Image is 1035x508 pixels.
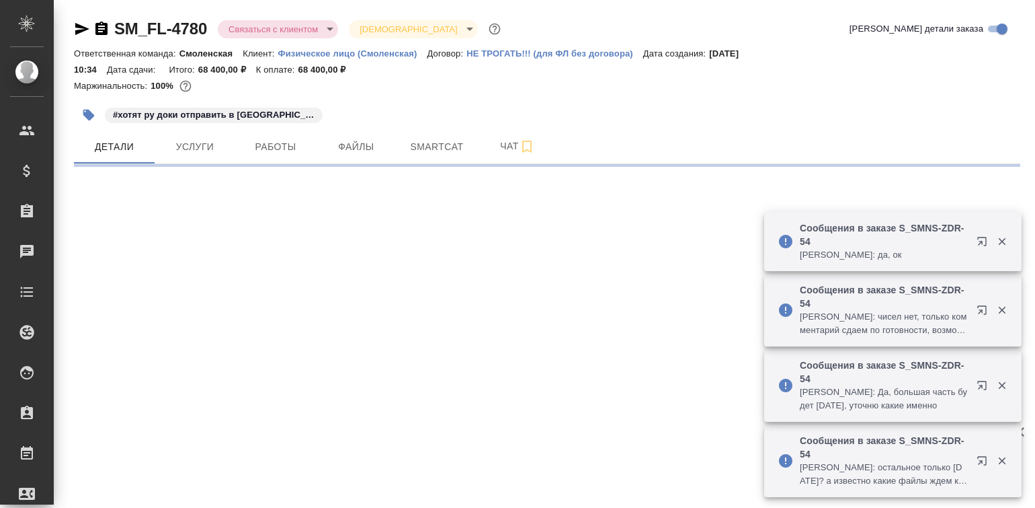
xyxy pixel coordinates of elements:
[151,81,177,91] p: 100%
[519,139,535,155] svg: Подписаться
[169,65,198,75] p: Итого:
[356,24,461,35] button: [DEMOGRAPHIC_DATA]
[349,20,477,38] div: Связаться с клиентом
[103,108,324,120] span: хотят ру доки отправить в Дубай, могут вернутся с легой коммерции
[256,65,298,75] p: К оплате:
[107,65,159,75] p: Дата сдачи:
[968,228,1001,260] button: Открыть в новой вкладке
[968,372,1001,404] button: Открыть в новой вкладке
[988,379,1016,392] button: Закрыть
[800,221,968,248] p: Сообщения в заказе S_SMNS-ZDR-54
[74,100,103,130] button: Добавить тэг
[93,21,110,37] button: Скопировать ссылку
[800,434,968,461] p: Сообщения в заказе S_SMNS-ZDR-54
[486,20,503,38] button: Доп статусы указывают на важность/срочность заказа
[800,283,968,310] p: Сообщения в заказе S_SMNS-ZDR-54
[198,65,256,75] p: 68 400,00 ₽
[179,48,243,59] p: Смоленская
[466,48,643,59] p: НЕ ТРОГАТЬ!!! (для ФЛ без договора)
[218,20,338,38] div: Связаться с клиентом
[74,48,179,59] p: Ответственная команда:
[988,235,1016,248] button: Закрыть
[988,455,1016,467] button: Закрыть
[298,65,356,75] p: 68 400,00 ₽
[850,22,983,36] span: [PERSON_NAME] детали заказа
[968,297,1001,329] button: Открыть в новой вкладке
[800,386,968,412] p: [PERSON_NAME]: Да, большая часть будет [DATE], уточню какие именно
[405,139,469,155] span: Smartcat
[466,47,643,59] a: НЕ ТРОГАТЬ!!! (для ФЛ без договора)
[988,304,1016,316] button: Закрыть
[224,24,322,35] button: Связаться с клиентом
[114,20,207,38] a: SM_FL-4780
[278,47,427,59] a: Физическое лицо (Смоленская)
[113,108,315,122] p: #хотят ру доки отправить в [GEOGRAPHIC_DATA], могут вернутся с легой коммерции
[968,447,1001,480] button: Открыть в новой вкладке
[177,77,194,95] button: 0.00 RUB;
[800,359,968,386] p: Сообщения в заказе S_SMNS-ZDR-54
[643,48,709,59] p: Дата создания:
[800,310,968,337] p: [PERSON_NAME]: чисел нет, только комментарий сдаем по готовности, возможно ли к 3 к вечеру или к ...
[74,21,90,37] button: Скопировать ссылку для ЯМессенджера
[324,139,388,155] span: Файлы
[427,48,467,59] p: Договор:
[163,139,227,155] span: Услуги
[243,139,308,155] span: Работы
[800,248,968,262] p: [PERSON_NAME]: да, ок
[800,461,968,488] p: [PERSON_NAME]: остальное только [DATE]? а известно какие файлы ждем к этому сроку. в этих 3 файла...
[82,139,147,155] span: Детали
[243,48,278,59] p: Клиент:
[74,81,151,91] p: Маржинальность:
[485,138,550,155] span: Чат
[278,48,427,59] p: Физическое лицо (Смоленская)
